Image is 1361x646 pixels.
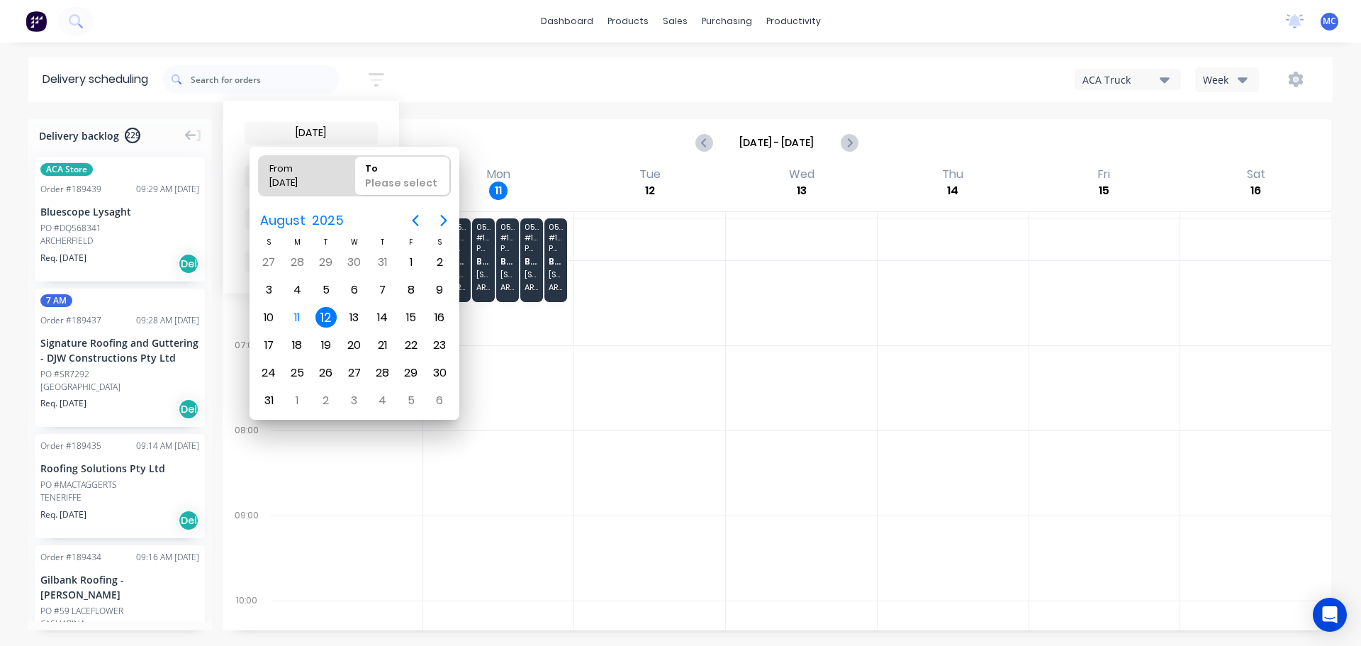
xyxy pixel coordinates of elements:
[40,440,101,452] div: Order # 189435
[340,236,369,248] div: W
[136,551,199,564] div: 09:16 AM [DATE]
[641,182,659,200] div: 12
[600,11,656,32] div: products
[40,397,86,410] span: Req. [DATE]
[315,362,337,384] div: Tuesday, August 26, 2025
[40,605,123,618] div: PO #59 LACEFLOWER
[315,252,337,273] div: Tuesday, July 29, 2025
[476,270,491,279] span: [STREET_ADDRESS][PERSON_NAME] (STORE)
[264,156,336,176] div: From
[40,381,199,394] div: [GEOGRAPHIC_DATA]
[258,362,279,384] div: Sunday, August 24, 2025
[344,390,365,411] div: Wednesday, September 3, 2025
[429,362,450,384] div: Saturday, August 30, 2025
[258,279,279,301] div: Sunday, August 3, 2025
[549,233,564,242] span: # 188976
[223,507,271,592] div: 09:00
[476,233,491,242] span: # 187254
[635,167,665,182] div: Tue
[40,314,101,327] div: Order # 189437
[40,479,117,491] div: PO #MACTAGGERTS
[525,223,539,231] span: 05:30
[286,362,308,384] div: Monday, August 25, 2025
[1313,598,1347,632] div: Open Intercom Messenger
[429,252,450,273] div: Saturday, August 2, 2025
[430,206,458,235] button: Next page
[759,11,828,32] div: productivity
[549,223,564,231] span: 05:30
[483,167,515,182] div: Mon
[223,422,271,507] div: 08:00
[429,279,450,301] div: Saturday, August 9, 2025
[401,390,422,411] div: Friday, September 5, 2025
[315,307,337,328] div: Tuesday, August 12, 2025
[359,156,446,176] div: To
[136,440,199,452] div: 09:14 AM [DATE]
[178,253,199,274] div: Del
[254,236,283,248] div: S
[40,335,199,365] div: Signature Roofing and Guttering - DJW Constructions Pty Ltd
[245,251,378,272] button: Filter by assignee
[344,279,365,301] div: Wednesday, August 6, 2025
[525,257,539,266] span: Bluescope Lysaght
[372,279,393,301] div: Thursday, August 7, 2025
[1243,167,1270,182] div: Sat
[369,236,397,248] div: T
[40,252,86,264] span: Req. [DATE]
[695,11,759,32] div: purchasing
[1247,182,1265,200] div: 16
[191,65,340,94] input: Search for orders
[500,283,515,291] span: ARCHERFIELD
[500,270,515,279] span: [STREET_ADDRESS][PERSON_NAME] (STORE)
[372,307,393,328] div: Thursday, August 14, 2025
[943,182,962,200] div: 14
[372,362,393,384] div: Thursday, August 28, 2025
[429,307,450,328] div: Saturday, August 16, 2025
[315,390,337,411] div: Tuesday, September 2, 2025
[40,163,93,176] span: ACA Store
[372,390,393,411] div: Thursday, September 4, 2025
[401,252,422,273] div: Friday, August 1, 2025
[372,335,393,356] div: Thursday, August 21, 2025
[500,257,515,266] span: Bluescope Lysaght
[549,283,564,291] span: ARCHERFIELD
[286,279,308,301] div: Monday, August 4, 2025
[40,461,199,476] div: Roofing Solutions Pty Ltd
[500,233,515,242] span: # 189050
[40,204,199,219] div: Bluescope Lysaght
[40,551,101,564] div: Order # 189434
[359,176,446,196] div: Please select
[476,283,491,291] span: ARCHERFIELD
[283,236,311,248] div: M
[500,244,515,252] span: PO # DQ568137
[489,182,508,200] div: 11
[1323,15,1336,28] span: MC
[40,222,101,235] div: PO #DQ568341
[1082,72,1160,87] div: ACA Truck
[525,244,539,252] span: PO # DQ567825
[525,233,539,242] span: # 188761
[125,128,140,143] span: 229
[286,252,308,273] div: Monday, July 28, 2025
[40,491,199,504] div: TENERIFFE
[258,307,279,328] div: Sunday, August 10, 2025
[1075,69,1181,90] button: ACA Truck
[223,337,271,422] div: 07:00
[286,335,308,356] div: Monday, August 18, 2025
[500,223,515,231] span: 05:30
[312,236,340,248] div: T
[401,279,422,301] div: Friday, August 8, 2025
[28,57,162,102] div: Delivery scheduling
[40,572,199,602] div: Gilbank Roofing - [PERSON_NAME]
[223,252,271,337] div: 06:00
[40,368,89,381] div: PO #SR7292
[344,252,365,273] div: Wednesday, July 30, 2025
[258,390,279,411] div: Sunday, August 31, 2025
[1094,167,1114,182] div: Fri
[429,335,450,356] div: Saturday, August 23, 2025
[534,11,600,32] a: dashboard
[1095,182,1114,200] div: 15
[245,208,378,230] button: Filter by labels
[136,183,199,196] div: 09:29 AM [DATE]
[549,270,564,279] span: [STREET_ADDRESS][PERSON_NAME] (STORE)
